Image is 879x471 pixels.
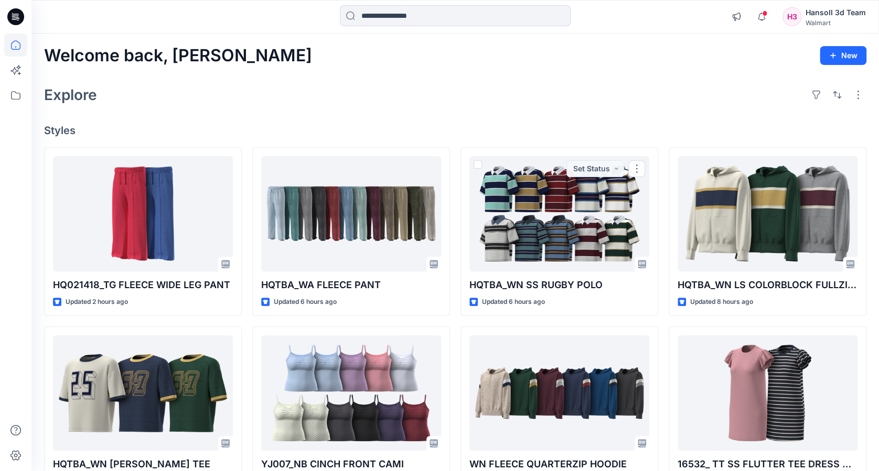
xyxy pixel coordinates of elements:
a: YJ007_NB CINCH FRONT CAMI [261,335,441,451]
button: New [820,46,866,65]
p: Updated 8 hours ago [690,297,753,308]
a: HQTBA_WN LS COLORBLOCK FULLZIP HOODIE [678,156,857,271]
a: HQTBA_WN SS RUGBY POLO [469,156,649,271]
h2: Welcome back, [PERSON_NAME] [44,46,312,65]
p: HQTBA_WA FLEECE PANT [261,278,441,292]
div: Walmart [806,19,866,27]
div: H3 [782,7,801,26]
p: Updated 6 hours ago [274,297,337,308]
p: Updated 6 hours ago [482,297,545,308]
p: HQTBA_WN SS RUGBY POLO [469,278,649,292]
p: HQTBA_WN LS COLORBLOCK FULLZIP HOODIE [678,278,857,292]
a: HQTBA_WA FLEECE PANT [261,156,441,271]
a: WN FLEECE QUARTERZIP HOODIE [469,335,649,451]
a: 16532_ TT SS FLUTTER TEE DRESS MIN INT [678,335,857,451]
h4: Styles [44,124,866,137]
a: HQTBA_WN SS RINGER TEE [53,335,233,451]
h2: Explore [44,86,97,103]
p: Updated 2 hours ago [66,297,128,308]
div: Hansoll 3d Team [806,6,866,19]
p: HQ021418_TG FLEECE WIDE LEG PANT [53,278,233,292]
a: HQ021418_TG FLEECE WIDE LEG PANT [53,156,233,271]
